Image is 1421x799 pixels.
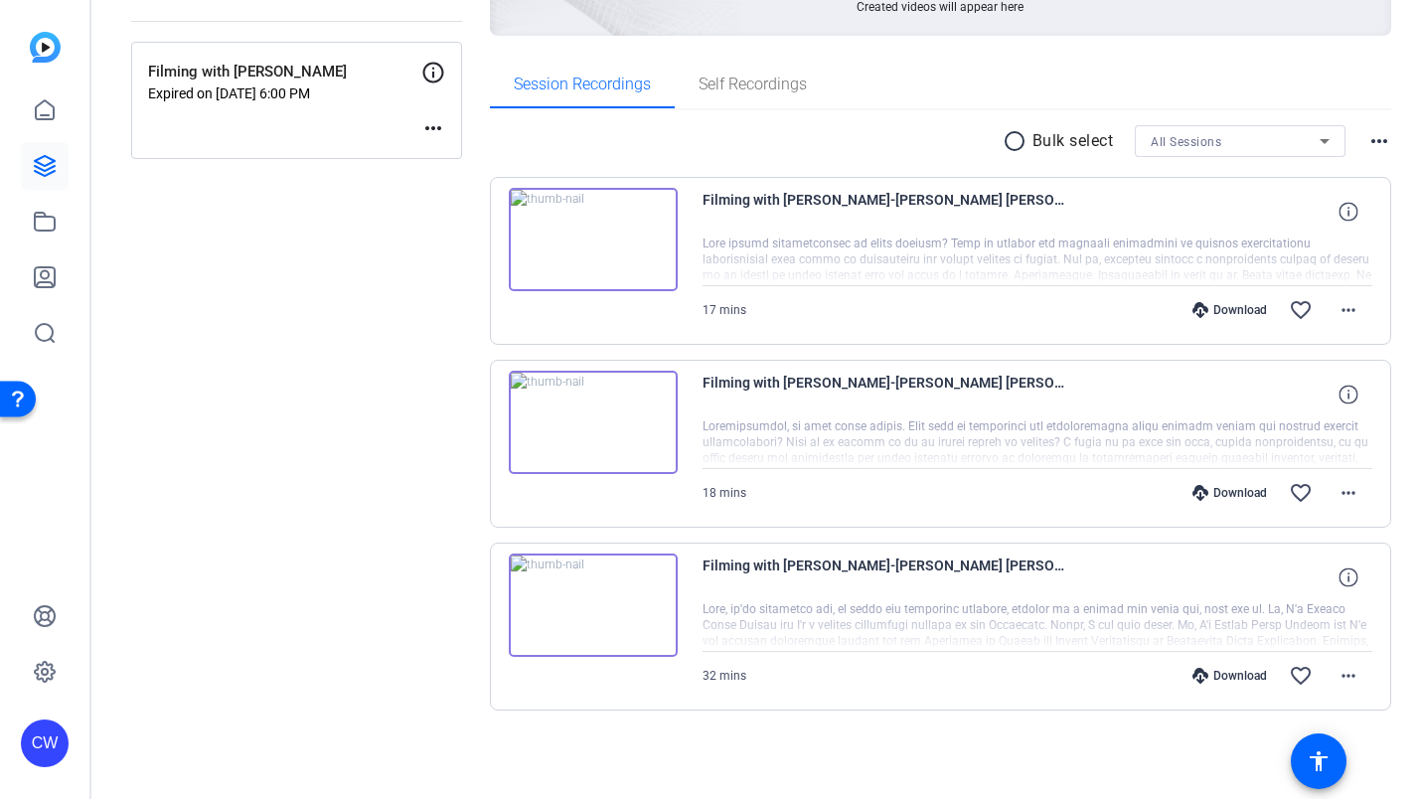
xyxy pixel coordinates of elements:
[148,61,421,83] p: Filming with [PERSON_NAME]
[148,85,421,101] p: Expired on [DATE] 6:00 PM
[1337,481,1360,505] mat-icon: more_horiz
[1183,302,1277,318] div: Download
[703,554,1070,601] span: Filming with [PERSON_NAME]-[PERSON_NAME] [PERSON_NAME]-Video 1-2025-07-31-10-24-05-552-0
[703,669,746,683] span: 32 mins
[1337,664,1360,688] mat-icon: more_horiz
[1289,298,1313,322] mat-icon: favorite_border
[509,554,678,657] img: thumb-nail
[1289,481,1313,505] mat-icon: favorite_border
[699,77,807,92] span: Self Recordings
[703,303,746,317] span: 17 mins
[509,371,678,474] img: thumb-nail
[1289,664,1313,688] mat-icon: favorite_border
[1032,129,1114,153] p: Bulk select
[21,719,69,767] div: CW
[509,188,678,291] img: thumb-nail
[703,188,1070,236] span: Filming with [PERSON_NAME]-[PERSON_NAME] [PERSON_NAME]-Video 3-2025-07-31-11-38-03-741-0
[1307,749,1331,773] mat-icon: accessibility
[421,116,445,140] mat-icon: more_horiz
[1367,129,1391,153] mat-icon: more_horiz
[1183,668,1277,684] div: Download
[703,486,746,500] span: 18 mins
[1003,129,1032,153] mat-icon: radio_button_unchecked
[1337,298,1360,322] mat-icon: more_horiz
[1183,485,1277,501] div: Download
[703,371,1070,418] span: Filming with [PERSON_NAME]-[PERSON_NAME] [PERSON_NAME]-Video 2-2025-07-31-11-06-08-298-0
[514,77,651,92] span: Session Recordings
[1151,135,1221,149] span: All Sessions
[30,32,61,63] img: blue-gradient.svg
